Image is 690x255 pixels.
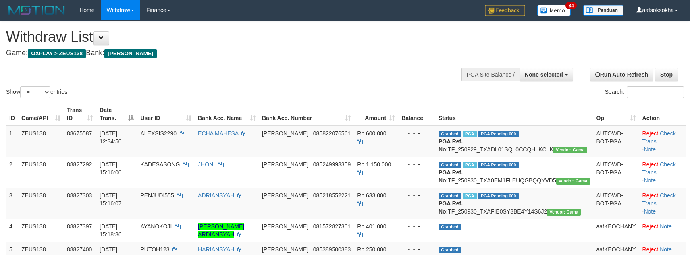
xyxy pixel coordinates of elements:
td: 2 [6,157,18,188]
div: - - - [401,191,432,199]
a: Stop [655,68,678,81]
a: Check Trans [642,161,676,176]
span: ALEXSIS2290 [140,130,177,137]
span: [PERSON_NAME] [104,49,156,58]
span: [DATE] 15:16:07 [100,192,122,207]
a: Reject [642,223,659,230]
th: User ID: activate to sort column ascending [137,103,195,126]
span: [PERSON_NAME] [262,246,308,253]
img: MOTION_logo.png [6,4,67,16]
td: · [639,219,686,242]
td: ZEUS138 [18,188,64,219]
a: Note [644,208,656,215]
a: Note [660,246,672,253]
span: [DATE] 15:16:00 [100,161,122,176]
button: None selected [520,68,573,81]
a: Reject [642,246,659,253]
td: 1 [6,126,18,157]
a: Run Auto-Refresh [590,68,653,81]
a: Reject [642,161,659,168]
a: ECHA MAHESA [198,130,238,137]
a: Note [660,223,672,230]
a: HARIANSYAH [198,246,234,253]
span: [DATE] 15:18:36 [100,223,122,238]
span: Vendor URL: https://trx31.1velocity.biz [553,147,587,153]
span: Rp 600.000 [357,130,386,137]
a: ADRIANSYAH [198,192,234,199]
span: [PERSON_NAME] [262,161,308,168]
span: PGA Pending [478,193,519,199]
span: Rp 633.000 [357,192,386,199]
b: PGA Ref. No: [439,200,463,215]
span: Grabbed [439,131,461,137]
label: Show entries [6,86,67,98]
span: 88827397 [67,223,92,230]
a: Note [644,177,656,184]
span: Copy 081572827301 to clipboard [313,223,351,230]
a: Note [644,146,656,153]
td: aafKEOCHANY [593,219,639,242]
span: AYANOKOJI [140,223,172,230]
span: Vendor URL: https://trx31.1velocity.biz [556,178,590,185]
span: None selected [525,71,563,78]
span: 88675587 [67,130,92,137]
span: Marked by aafpengsreynich [463,131,477,137]
td: 3 [6,188,18,219]
th: ID [6,103,18,126]
div: - - - [401,222,432,230]
th: Trans ID: activate to sort column ascending [64,103,96,126]
span: Marked by aafpengsreynich [463,193,477,199]
th: Bank Acc. Number: activate to sort column ascending [259,103,354,126]
span: 88827400 [67,246,92,253]
a: Check Trans [642,130,676,145]
td: TF_250929_TXADL01SQL0CCQHLKCLK [435,126,593,157]
td: ZEUS138 [18,219,64,242]
img: Feedback.jpg [485,5,525,16]
span: PGA Pending [478,131,519,137]
span: [PERSON_NAME] [262,192,308,199]
h4: Game: Bank: [6,49,452,57]
a: Check Trans [642,192,676,207]
a: [PERSON_NAME] ARDIANSYAH [198,223,244,238]
a: JHONI [198,161,215,168]
th: Action [639,103,686,126]
span: 88827303 [67,192,92,199]
span: OXPLAY > ZEUS138 [28,49,86,58]
div: - - - [401,129,432,137]
span: [PERSON_NAME] [262,130,308,137]
td: 4 [6,219,18,242]
h1: Withdraw List [6,29,452,45]
td: · · [639,157,686,188]
span: Vendor URL: https://trx31.1velocity.biz [547,209,581,216]
th: Amount: activate to sort column ascending [354,103,398,126]
span: Rp 1.150.000 [357,161,391,168]
span: Rp 401.000 [357,223,386,230]
img: panduan.png [583,5,623,16]
span: 88827292 [67,161,92,168]
span: Marked by aafpengsreynich [463,162,477,168]
span: PUTOH123 [140,246,169,253]
b: PGA Ref. No: [439,138,463,153]
span: Copy 085218552221 to clipboard [313,192,351,199]
span: PENJUDI555 [140,192,174,199]
div: - - - [401,160,432,168]
td: · · [639,188,686,219]
span: Rp 250.000 [357,246,386,253]
a: Reject [642,130,659,137]
td: AUTOWD-BOT-PGA [593,188,639,219]
span: Grabbed [439,224,461,230]
span: Copy 085389500383 to clipboard [313,246,351,253]
span: Copy 085822076561 to clipboard [313,130,351,137]
th: Balance [398,103,435,126]
td: TF_250930_TXAFIE0SY3BE4Y14S6J2 [435,188,593,219]
span: [DATE] 12:34:50 [100,130,122,145]
td: TF_250930_TXA0EM1FLEUQGBQQYVD5 [435,157,593,188]
span: PGA Pending [478,162,519,168]
td: · · [639,126,686,157]
a: Reject [642,192,659,199]
th: Date Trans.: activate to sort column descending [96,103,137,126]
span: Grabbed [439,162,461,168]
span: [PERSON_NAME] [262,223,308,230]
th: Op: activate to sort column ascending [593,103,639,126]
th: Status [435,103,593,126]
